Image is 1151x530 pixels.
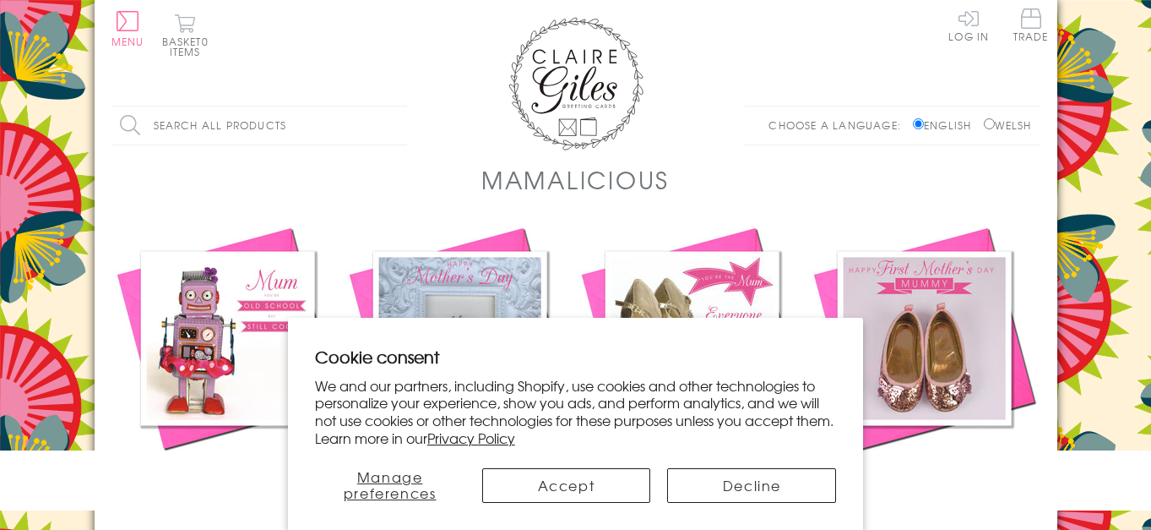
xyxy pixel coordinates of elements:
button: Manage preferences [315,468,465,503]
button: Basket0 items [162,14,209,57]
p: Choose a language: [768,117,909,133]
img: Mother's Day Card, Glitter Shoes, First Mother's Day [808,222,1040,455]
span: Trade [1013,8,1049,41]
button: Accept [482,468,651,503]
a: Mother's Day Card, Call for Love, Press for Champagne £3.50 Add to Basket [344,222,576,516]
img: Mother's Day Card, Shoes, Mum everyone wishes they had [576,222,808,455]
button: Menu [111,11,144,46]
span: Menu [111,34,144,49]
span: 0 items [170,34,209,59]
a: Mother's Day Card, Cute Robot, Old School, Still Cool £3.50 Add to Basket [111,222,344,516]
input: Search [390,107,407,145]
a: Mother's Day Card, Glitter Shoes, First Mother's Day £3.50 Add to Basket [808,222,1040,516]
a: Mother's Day Card, Shoes, Mum everyone wishes they had £3.50 Add to Basket [576,222,808,516]
input: English [913,118,924,129]
input: Welsh [984,118,995,129]
img: Claire Giles Greetings Cards [508,17,643,150]
button: Decline [667,468,836,503]
img: Mother's Day Card, Call for Love, Press for Champagne [344,222,576,455]
a: Privacy Policy [427,428,515,448]
a: Trade [1013,8,1049,45]
a: Log In [948,8,989,41]
span: Manage preferences [344,467,437,503]
input: Search all products [111,107,407,145]
p: We and our partners, including Shopify, use cookies and other technologies to personalize your ex... [315,377,837,447]
h2: Cookie consent [315,345,837,369]
h1: Mamalicious [481,162,670,197]
img: Mother's Day Card, Cute Robot, Old School, Still Cool [111,222,344,455]
label: Welsh [984,117,1032,133]
label: English [913,117,980,133]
